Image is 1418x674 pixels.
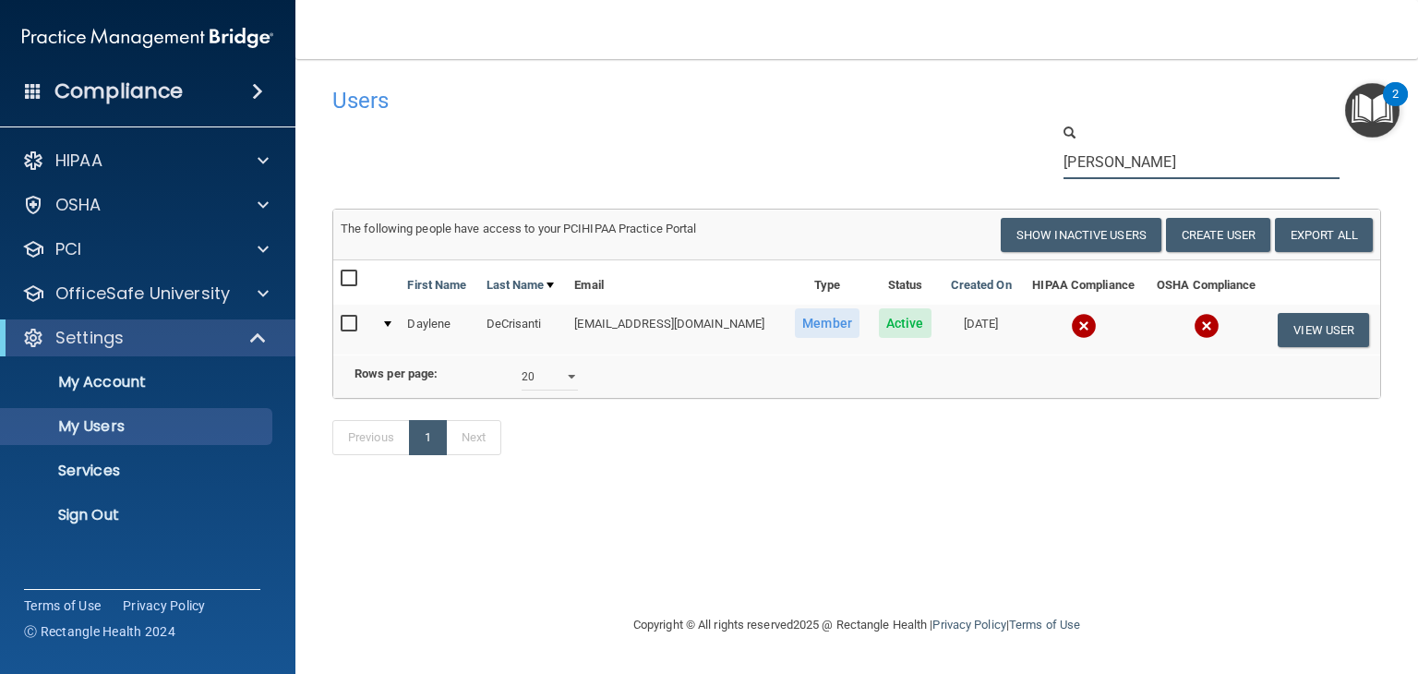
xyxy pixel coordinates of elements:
[22,19,273,56] img: PMB logo
[932,618,1005,632] a: Privacy Policy
[1009,618,1080,632] a: Terms of Use
[879,308,931,338] span: Active
[55,150,102,172] p: HIPAA
[520,596,1194,655] div: Copyright © All rights reserved 2025 @ Rectangle Health | |
[786,260,870,305] th: Type
[1392,94,1399,118] div: 2
[24,596,101,615] a: Terms of Use
[1063,145,1340,179] input: Search
[479,305,568,355] td: DeCrisanti
[400,305,478,355] td: Daylene
[446,420,501,455] a: Next
[22,283,269,305] a: OfficeSafe University
[12,506,264,524] p: Sign Out
[22,194,269,216] a: OSHA
[1146,260,1268,305] th: OSHA Compliance
[1194,313,1220,339] img: cross.ca9f0e7f.svg
[1071,313,1097,339] img: cross.ca9f0e7f.svg
[567,260,785,305] th: Email
[22,238,269,260] a: PCI
[951,274,1012,296] a: Created On
[1100,553,1396,626] iframe: Drift Widget Chat Controller
[12,462,264,480] p: Services
[55,238,81,260] p: PCI
[1278,313,1369,347] button: View User
[870,260,941,305] th: Status
[407,274,466,296] a: First Name
[55,194,102,216] p: OSHA
[1345,83,1400,138] button: Open Resource Center, 2 new notifications
[341,222,697,235] span: The following people have access to your PCIHIPAA Practice Portal
[332,420,410,455] a: Previous
[123,596,206,615] a: Privacy Policy
[12,417,264,436] p: My Users
[795,308,859,338] span: Member
[22,327,268,349] a: Settings
[1166,218,1270,252] button: Create User
[12,373,264,391] p: My Account
[1001,218,1161,252] button: Show Inactive Users
[941,305,1021,355] td: [DATE]
[409,420,447,455] a: 1
[567,305,785,355] td: [EMAIL_ADDRESS][DOMAIN_NAME]
[55,283,230,305] p: OfficeSafe University
[54,78,183,104] h4: Compliance
[487,274,555,296] a: Last Name
[24,622,175,641] span: Ⓒ Rectangle Health 2024
[354,367,438,380] b: Rows per page:
[22,150,269,172] a: HIPAA
[1021,260,1146,305] th: HIPAA Compliance
[332,89,932,113] h4: Users
[55,327,124,349] p: Settings
[1275,218,1373,252] a: Export All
